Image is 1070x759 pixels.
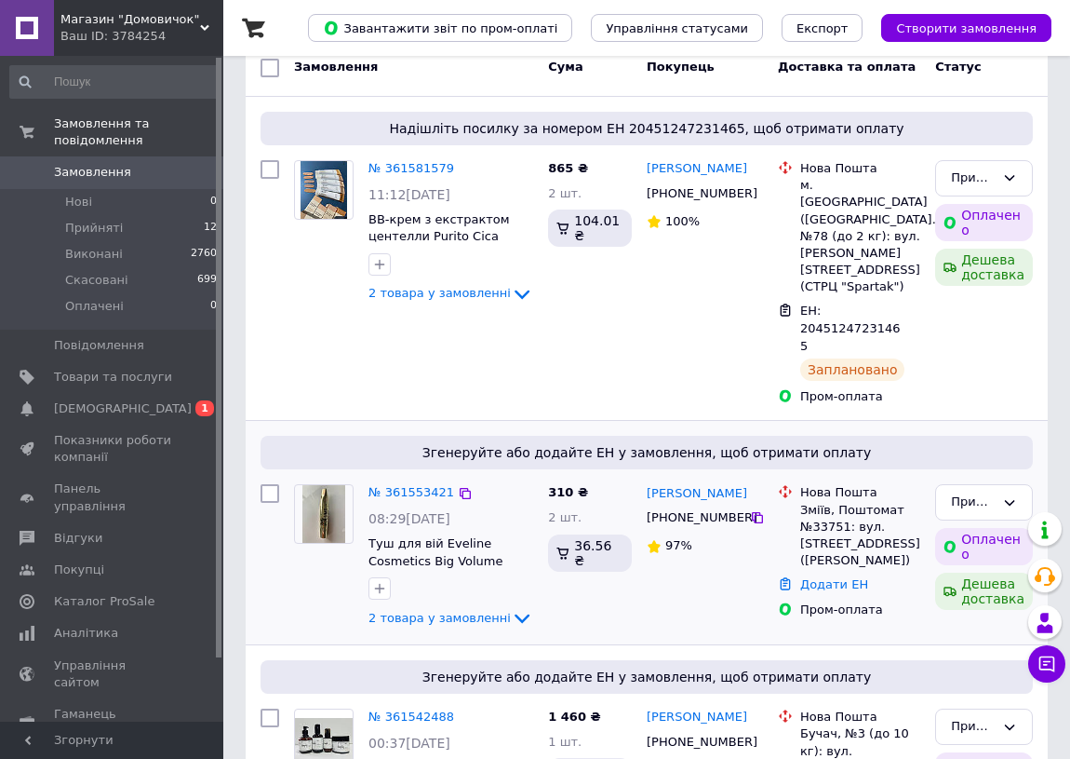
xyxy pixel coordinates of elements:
span: ЕН: 20451247231465 [800,304,901,352]
a: ВВ-крем з екстрактом центелли Purito Cica Clearing BB Cream (15, тон) [368,212,511,278]
span: 0 [210,194,217,210]
span: 0 [210,298,217,315]
span: Гаманець компанії [54,706,172,739]
a: [PERSON_NAME] [647,709,747,726]
span: 2 шт. [548,186,582,200]
span: Виконані [65,246,123,263]
span: 699 [197,272,217,289]
div: Нова Пошта [800,709,920,725]
span: 08:29[DATE] [368,511,450,526]
span: Повідомлення [54,337,144,354]
div: 104.01 ₴ [548,210,632,247]
div: м. [GEOGRAPHIC_DATA] ([GEOGRAPHIC_DATA].), №78 (до 2 кг): вул. [PERSON_NAME][STREET_ADDRESS] (СТР... [800,177,920,295]
span: 2760 [191,246,217,263]
span: Нові [65,194,92,210]
span: Прийняті [65,220,123,237]
div: [PHONE_NUMBER] [643,730,750,754]
button: Чат з покупцем [1028,645,1065,683]
div: Нова Пошта [800,160,920,177]
a: Створити замовлення [863,20,1051,34]
span: Покупці [54,562,104,578]
span: 1 шт. [548,735,582,749]
span: Управління сайтом [54,657,172,691]
span: Магазин "Домовичок" [60,11,200,28]
span: Управління статусами [606,21,748,35]
div: Ваш ID: 3784254 [60,28,223,45]
span: 2 шт. [548,510,582,524]
div: Дешева доставка [935,573,1033,610]
span: 11:12[DATE] [368,187,450,202]
span: 2 товара у замовленні [368,287,511,301]
span: Експорт [796,21,849,35]
span: Згенеруйте або додайте ЕН у замовлення, щоб отримати оплату [268,443,1025,462]
span: Показники роботи компанії [54,432,172,466]
div: Нова Пошта [800,484,920,501]
a: № 361553421 [368,485,454,499]
a: Фото товару [294,484,354,544]
a: Туш для вій Eveline Cosmetics Big Volume Explosion 11 мл [368,536,503,585]
a: 2 товара у замовленні [368,611,533,625]
span: 100% [665,214,700,228]
span: 12 [204,220,217,237]
div: Зміїв, Поштомат №33751: вул. [STREET_ADDRESS] ([PERSON_NAME]) [800,502,920,570]
span: 1 [195,400,214,416]
span: 00:37[DATE] [368,736,450,751]
span: Завантажити звіт по пром-оплаті [323,20,557,36]
div: Прийнято [951,169,995,188]
img: Фото товару [301,161,347,219]
span: Замовлення [54,164,131,181]
span: 1 460 ₴ [548,710,600,724]
span: Доставка та оплата [778,60,916,74]
span: Аналітика [54,625,118,642]
span: Надішліть посилку за номером ЕН 20451247231465, щоб отримати оплату [268,119,1025,138]
button: Створити замовлення [881,14,1051,42]
button: Експорт [782,14,863,42]
div: Оплачено [935,204,1033,241]
span: 2 товара у замовленні [368,611,511,625]
span: Покупець [647,60,715,74]
a: 2 товара у замовленні [368,286,533,300]
a: № 361542488 [368,710,454,724]
img: Фото товару [302,485,346,543]
span: 865 ₴ [548,161,588,175]
span: Створити замовлення [896,21,1037,35]
div: Пром-оплата [800,602,920,618]
div: Прийнято [951,493,995,512]
button: Управління статусами [591,14,763,42]
span: Cума [548,60,582,74]
span: 310 ₴ [548,485,588,499]
span: Товари та послуги [54,369,172,386]
div: Заплановано [800,359,905,381]
a: [PERSON_NAME] [647,485,747,503]
span: Замовлення [294,60,378,74]
span: Оплачені [65,298,124,315]
input: Пошук [9,65,219,99]
div: Прийнято [951,717,995,737]
button: Завантажити звіт по пром-оплаті [308,14,572,42]
span: Панель управління [54,481,172,514]
div: [PHONE_NUMBER] [643,506,750,530]
div: Дешева доставка [935,249,1033,286]
div: [PHONE_NUMBER] [643,182,750,206]
div: Пром-оплата [800,388,920,405]
span: Скасовані [65,272,128,289]
span: 97% [665,538,692,552]
a: Фото товару [294,160,354,220]
a: Додати ЕН [800,577,868,591]
a: [PERSON_NAME] [647,160,747,178]
span: Згенеруйте або додайте ЕН у замовлення, щоб отримати оплату [268,668,1025,686]
span: Статус [935,60,982,74]
span: Замовлення та повідомлення [54,115,223,149]
span: [DEMOGRAPHIC_DATA] [54,400,192,417]
div: Оплачено [935,528,1033,565]
div: 36.56 ₴ [548,535,632,572]
a: № 361581579 [368,161,454,175]
span: Каталог ProSale [54,593,154,610]
span: Відгуки [54,530,102,547]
